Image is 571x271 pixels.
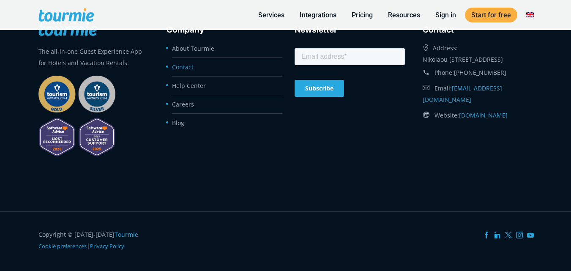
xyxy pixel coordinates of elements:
div: Website: [423,107,533,123]
a: Services [252,10,291,20]
div: Phone: [423,65,533,80]
a: [DOMAIN_NAME] [459,111,508,119]
a: Switch to [520,10,540,20]
a: Pricing [345,10,379,20]
div: Email: [423,80,533,107]
a: Tourmie [115,230,138,238]
h3: Company [167,24,277,36]
h3: Contact [423,24,533,36]
a: Sign in [429,10,462,20]
a: Facebook [483,232,490,238]
a: Instagram [516,232,523,238]
a: Resources [382,10,426,20]
a: Twitter [505,232,512,238]
p: The all-in-one Guest Experience App for Hotels and Vacation Rentals. [38,46,149,68]
a: YouTube [527,232,534,238]
a: Start for free [465,8,517,22]
a: LinkedIn [494,232,501,238]
a: [PHONE_NUMBER] [454,68,506,77]
a: Blog [172,119,184,127]
h3: Newsletter [295,24,405,36]
iframe: Form 0 [295,47,405,102]
a: Cookie preferences [38,242,87,250]
div: Address: Nikolaou [STREET_ADDRESS] [423,40,533,65]
a: Help Center [172,82,206,90]
div: Copyright © [DATE]-[DATE] | [38,229,149,252]
a: [EMAIL_ADDRESS][DOMAIN_NAME] [423,84,502,104]
a: Careers [172,100,194,108]
a: About Tourmie [172,44,214,52]
a: Privacy Policy [90,242,124,250]
a: Integrations [293,10,343,20]
a: Contact [172,63,194,71]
